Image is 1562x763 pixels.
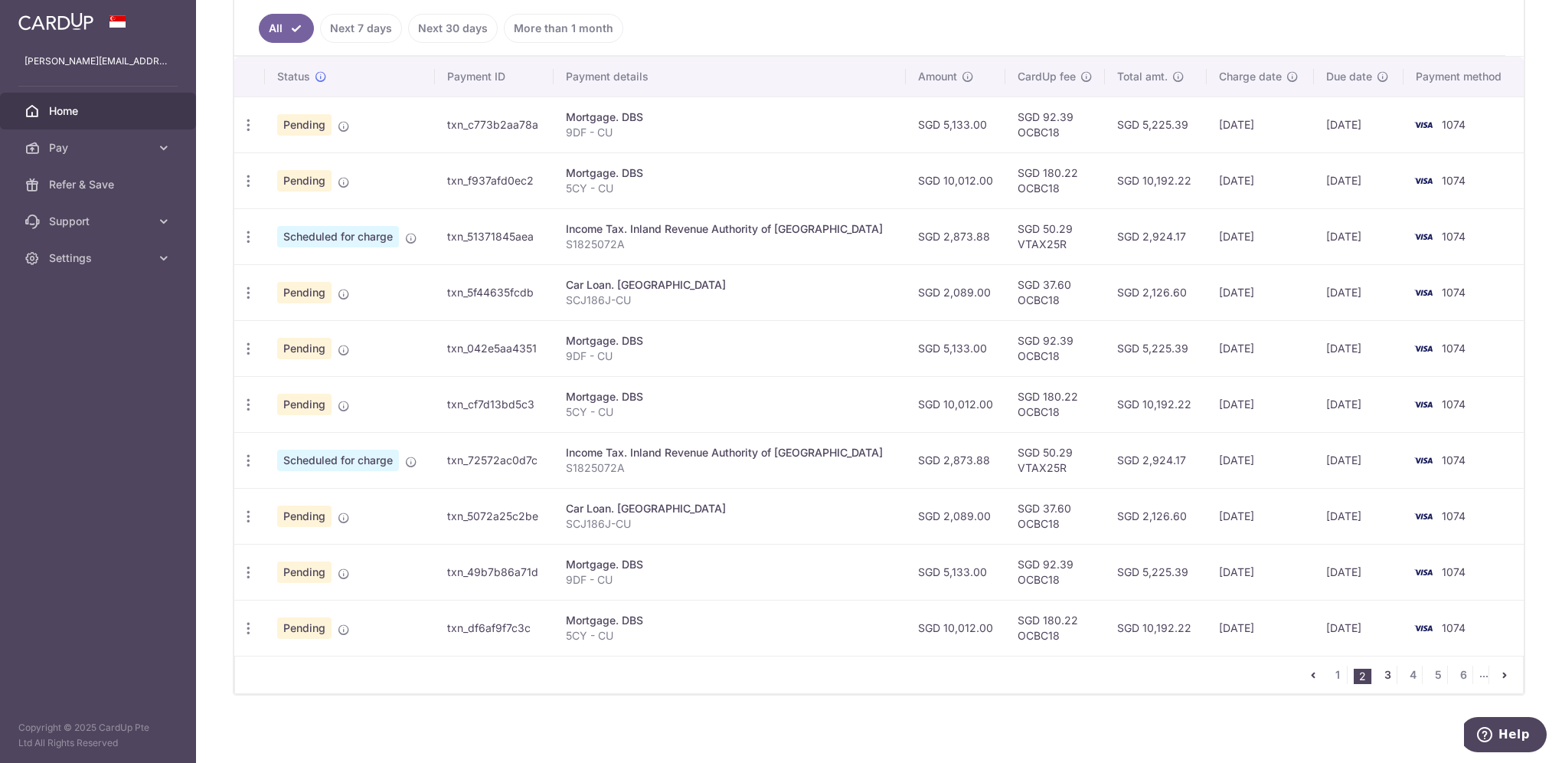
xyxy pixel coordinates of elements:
[1442,342,1466,355] span: 1074
[435,544,554,600] td: txn_49b7b86a71d
[1005,432,1105,488] td: SGD 50.29 VTAX25R
[906,376,1005,432] td: SGD 10,012.00
[1314,600,1404,656] td: [DATE]
[277,69,310,84] span: Status
[1005,376,1105,432] td: SGD 180.22 OCBC18
[277,114,332,136] span: Pending
[906,600,1005,656] td: SGD 10,012.00
[1314,152,1404,208] td: [DATE]
[566,501,894,516] div: Car Loan. [GEOGRAPHIC_DATA]
[566,165,894,181] div: Mortgage. DBS
[566,628,894,643] p: 5CY - CU
[435,432,554,488] td: txn_72572ac0d7c
[1442,454,1466,467] span: 1074
[1105,97,1207,152] td: SGD 5,225.39
[1408,339,1439,358] img: Bank Card
[435,97,554,152] td: txn_c773b2aa78a
[1442,509,1466,522] span: 1074
[277,562,332,583] span: Pending
[49,140,150,156] span: Pay
[277,338,332,359] span: Pending
[1464,717,1547,755] iframe: Opens a widget where you can find more information
[554,57,906,97] th: Payment details
[1328,666,1347,684] a: 1
[435,57,554,97] th: Payment ID
[1314,208,1404,264] td: [DATE]
[18,12,93,31] img: CardUp
[435,320,554,376] td: txn_042e5aa4351
[1105,600,1207,656] td: SGD 10,192.22
[1354,669,1372,684] li: 2
[566,516,894,532] p: SCJ186J-CU
[1314,432,1404,488] td: [DATE]
[1378,666,1397,684] a: 3
[1219,69,1282,84] span: Charge date
[566,125,894,140] p: 9DF - CU
[1408,619,1439,637] img: Bank Card
[1005,488,1105,544] td: SGD 37.60 OCBC18
[1105,320,1207,376] td: SGD 5,225.39
[1442,286,1466,299] span: 1074
[435,264,554,320] td: txn_5f44635fcdb
[1442,230,1466,243] span: 1074
[435,152,554,208] td: txn_f937afd0ec2
[1005,208,1105,264] td: SGD 50.29 VTAX25R
[277,394,332,415] span: Pending
[906,208,1005,264] td: SGD 2,873.88
[566,333,894,349] div: Mortgage. DBS
[1005,544,1105,600] td: SGD 92.39 OCBC18
[277,506,332,527] span: Pending
[1207,264,1314,320] td: [DATE]
[1314,376,1404,432] td: [DATE]
[1304,657,1523,693] nav: pager
[320,14,402,43] a: Next 7 days
[1408,563,1439,581] img: Bank Card
[1326,69,1372,84] span: Due date
[1314,320,1404,376] td: [DATE]
[1314,488,1404,544] td: [DATE]
[1018,69,1076,84] span: CardUp fee
[1207,488,1314,544] td: [DATE]
[1207,208,1314,264] td: [DATE]
[49,251,150,266] span: Settings
[1207,97,1314,152] td: [DATE]
[1105,376,1207,432] td: SGD 10,192.22
[1105,208,1207,264] td: SGD 2,924.17
[1005,152,1105,208] td: SGD 180.22 OCBC18
[1207,544,1314,600] td: [DATE]
[566,221,894,237] div: Income Tax. Inland Revenue Authority of [GEOGRAPHIC_DATA]
[49,214,150,229] span: Support
[1005,320,1105,376] td: SGD 92.39 OCBC18
[918,69,957,84] span: Amount
[504,14,623,43] a: More than 1 month
[1442,174,1466,187] span: 1074
[566,389,894,404] div: Mortgage. DBS
[1479,666,1489,684] li: ...
[566,110,894,125] div: Mortgage. DBS
[566,572,894,588] p: 9DF - CU
[1404,666,1422,684] a: 4
[1408,451,1439,470] img: Bank Card
[1207,320,1314,376] td: [DATE]
[49,103,150,119] span: Home
[435,488,554,544] td: txn_5072a25c2be
[277,170,332,192] span: Pending
[1408,507,1439,526] img: Bank Card
[1404,57,1524,97] th: Payment method
[277,617,332,639] span: Pending
[1442,118,1466,131] span: 1074
[566,445,894,460] div: Income Tax. Inland Revenue Authority of [GEOGRAPHIC_DATA]
[1429,666,1447,684] a: 5
[1314,97,1404,152] td: [DATE]
[1207,432,1314,488] td: [DATE]
[1005,97,1105,152] td: SGD 92.39 OCBC18
[1314,264,1404,320] td: [DATE]
[1105,432,1207,488] td: SGD 2,924.17
[49,177,150,192] span: Refer & Save
[1442,565,1466,578] span: 1074
[259,14,314,43] a: All
[906,97,1005,152] td: SGD 5,133.00
[1408,172,1439,190] img: Bank Card
[566,277,894,293] div: Car Loan. [GEOGRAPHIC_DATA]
